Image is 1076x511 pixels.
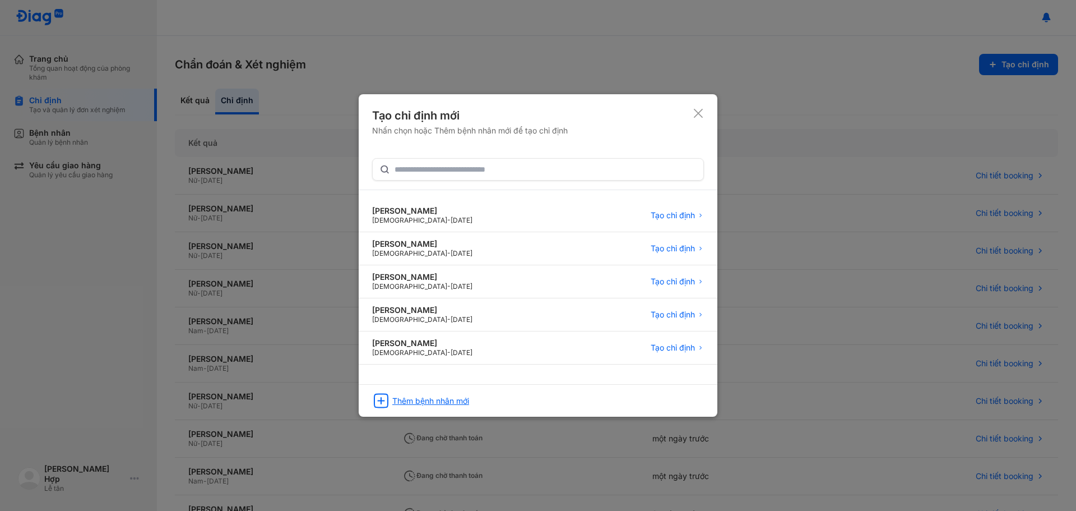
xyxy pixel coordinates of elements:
span: Tạo chỉ định [651,343,695,353]
span: [DATE] [451,249,472,257]
span: Tạo chỉ định [651,243,695,254]
div: Thêm bệnh nhân mới [392,396,469,406]
span: [DEMOGRAPHIC_DATA] [372,315,447,324]
span: - [447,249,451,257]
span: [DEMOGRAPHIC_DATA] [372,282,447,291]
div: [PERSON_NAME] [372,305,472,315]
span: [DATE] [451,315,472,324]
span: [DATE] [451,282,472,291]
div: [PERSON_NAME] [372,338,472,348]
span: - [447,315,451,324]
div: [PERSON_NAME] [372,239,472,249]
span: [DATE] [451,348,472,357]
span: [DEMOGRAPHIC_DATA] [372,216,447,224]
span: Tạo chỉ định [651,310,695,320]
span: - [447,282,451,291]
span: [DEMOGRAPHIC_DATA] [372,249,447,257]
span: - [447,216,451,224]
span: Tạo chỉ định [651,210,695,220]
span: [DEMOGRAPHIC_DATA] [372,348,447,357]
span: - [447,348,451,357]
div: [PERSON_NAME] [372,206,472,216]
div: [PERSON_NAME] [372,272,472,282]
div: Tạo chỉ định mới [372,108,568,123]
span: [DATE] [451,216,472,224]
div: Nhấn chọn hoặc Thêm bệnh nhân mới để tạo chỉ định [372,126,568,136]
span: Tạo chỉ định [651,277,695,287]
